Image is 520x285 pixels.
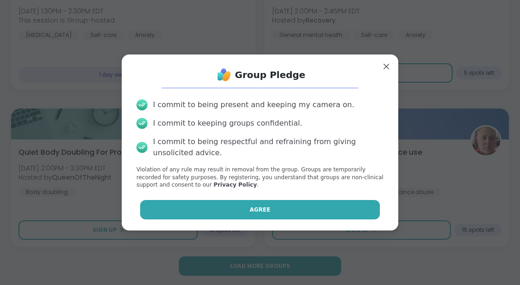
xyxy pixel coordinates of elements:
[153,99,354,110] div: I commit to being present and keeping my camera on.
[250,206,271,214] span: Agree
[140,200,380,219] button: Agree
[153,118,302,129] div: I commit to keeping groups confidential.
[136,166,384,189] p: Violation of any rule may result in removal from the group. Groups are temporarily recorded for s...
[235,68,306,81] h1: Group Pledge
[215,66,233,84] img: ShareWell Logo
[153,136,384,158] div: I commit to being respectful and refraining from giving unsolicited advice.
[213,182,257,188] a: Privacy Policy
